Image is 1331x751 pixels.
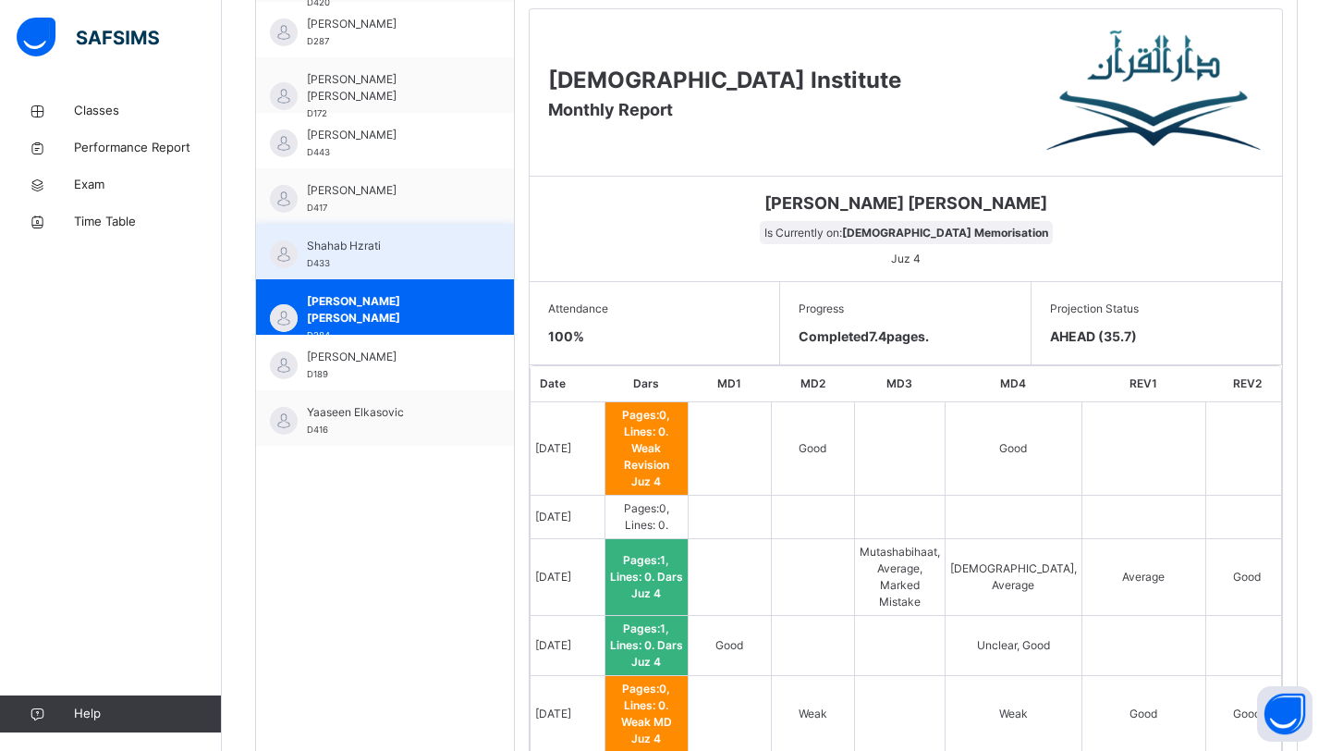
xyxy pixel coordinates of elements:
img: default.svg [270,407,298,435]
span: D287 [307,36,329,46]
th: MD2 [771,366,854,402]
span: Pages: 1 , Lines: 0 . [610,553,670,584]
span: D416 [307,425,328,435]
span: 100 % [548,328,584,344]
span: [PERSON_NAME] [PERSON_NAME] [307,293,472,326]
span: Pages: 0 , Lines: 0 . [624,501,669,532]
span: Good [799,441,826,455]
span: Is Currently on: [760,221,1053,244]
img: default.svg [270,82,298,110]
span: Completed 7.4 pages. [799,328,929,344]
span: Weak [799,707,827,720]
span: Weak Revision [624,441,669,472]
span: Average [1122,570,1165,584]
th: REV1 [1081,366,1205,402]
span: Help [74,705,221,723]
span: Classes [74,102,222,120]
span: [PERSON_NAME] [307,16,472,32]
span: Good [1233,570,1261,584]
span: [DATE] [535,510,571,523]
span: D172 [307,108,327,118]
button: Open asap [1257,686,1313,742]
span: Dars [657,570,683,584]
span: [PERSON_NAME] [PERSON_NAME] [307,71,472,105]
span: [DATE] [535,570,571,584]
th: Dars [604,366,688,402]
img: default.svg [270,129,298,157]
span: D284 [307,330,330,340]
span: Good [715,638,743,652]
span: D417 [307,203,327,213]
span: Performance Report [74,139,222,157]
span: AHEAD (35.7) [1050,326,1263,346]
span: Mutashabihaat, Average, Marked Mistake [860,545,940,609]
span: [DATE] [535,638,571,652]
span: Time Table [74,213,222,231]
span: Pages: 1 , Lines: 0 . [610,622,670,652]
span: Weak MD [621,715,672,729]
img: default.svg [270,351,298,379]
span: Good [999,441,1027,455]
span: Juz 4 [631,732,661,745]
span: D443 [307,147,330,157]
span: Pages: 0 , Lines: 0 . [622,408,670,438]
th: REV2 [1205,366,1288,402]
span: Exam [74,176,222,194]
span: Monthly Report [548,100,673,119]
span: Attendance [548,301,761,317]
span: D433 [307,258,330,268]
img: default.svg [270,185,298,213]
img: Darul Quran Institute [1046,28,1264,157]
span: [DATE] [535,707,571,720]
span: Unclear, Good [977,638,1050,652]
span: [DEMOGRAPHIC_DATA], Average [950,561,1077,592]
span: Progress [799,301,1011,317]
img: default.svg [270,304,298,332]
img: default.svg [270,240,298,268]
span: D189 [307,369,328,379]
span: Juz 4 [631,474,661,488]
span: Juz 4 [886,247,925,270]
span: [PERSON_NAME] [307,127,472,143]
th: MD4 [945,366,1081,402]
span: Weak [999,707,1028,720]
span: Pages: 0 , Lines: 0 . [622,682,670,712]
span: Date [540,376,566,390]
span: Juz 4 [631,586,661,600]
b: [DEMOGRAPHIC_DATA] Memorisation [842,226,1048,240]
span: Dars [657,638,683,652]
img: default.svg [270,18,298,46]
th: MD1 [688,366,771,402]
span: Good [1130,707,1157,720]
span: Juz 4 [631,655,661,669]
span: [DATE] [535,441,571,455]
span: [PERSON_NAME] [307,349,472,365]
span: Good [1233,707,1261,720]
img: safsims [17,18,159,56]
span: Shahab Hzrati [307,238,472,254]
span: Yaaseen Elkasovic [307,404,472,421]
th: MD3 [854,366,945,402]
span: [PERSON_NAME] [307,182,472,199]
span: [PERSON_NAME] [PERSON_NAME] [543,191,1268,215]
span: Projection Status [1050,301,1263,317]
span: [DEMOGRAPHIC_DATA] Institute [548,67,901,93]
